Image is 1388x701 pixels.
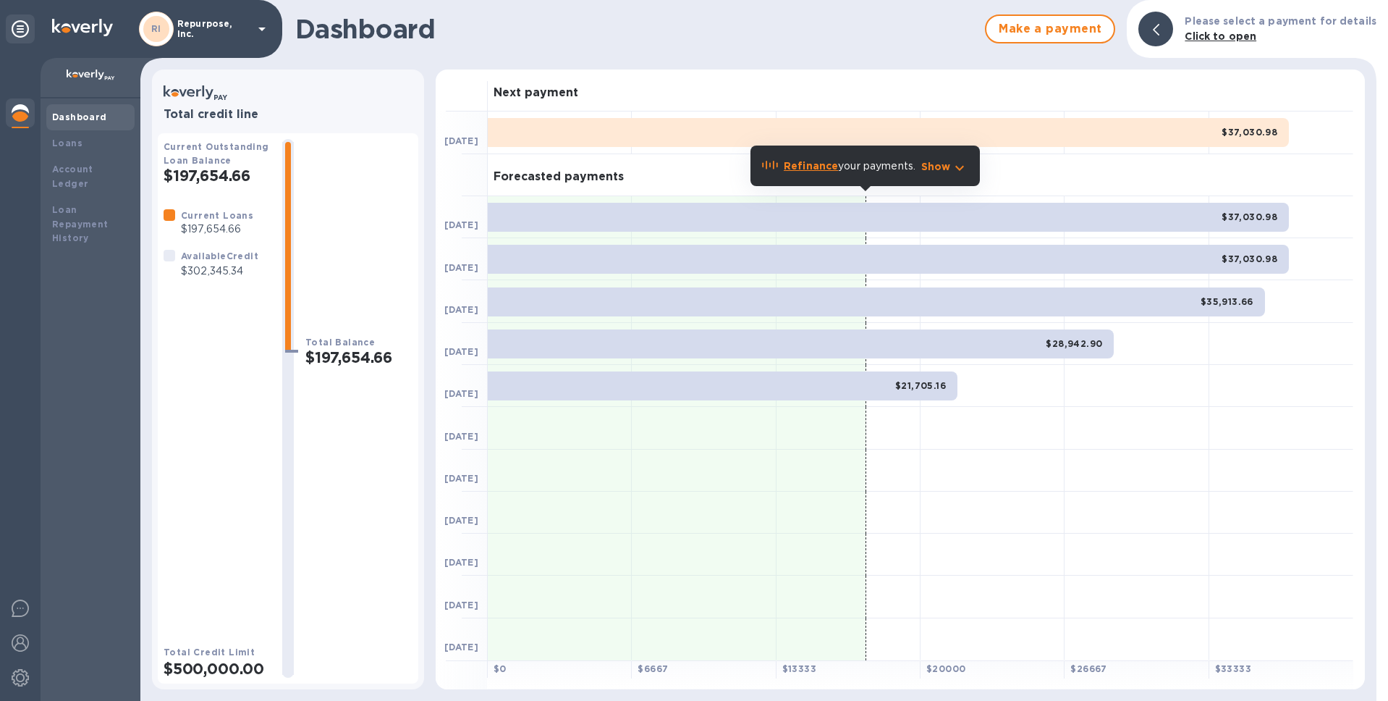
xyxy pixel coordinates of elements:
b: [DATE] [444,135,478,146]
b: Please select a payment for details [1185,15,1376,27]
b: RI [151,23,161,34]
b: [DATE] [444,473,478,484]
b: $28,942.90 [1046,338,1102,349]
p: your payments. [784,159,915,174]
b: $ 0 [494,663,507,674]
button: Show [921,159,968,174]
b: [DATE] [444,431,478,442]
b: $35,913.66 [1201,296,1253,307]
b: $37,030.98 [1222,253,1277,264]
b: $ 13333 [782,663,816,674]
h2: $197,654.66 [164,167,271,185]
b: $ 20000 [926,663,965,674]
b: Refinance [784,160,838,172]
b: $21,705.16 [895,380,946,391]
p: Repurpose, Inc. [177,19,250,39]
b: [DATE] [444,388,478,399]
b: $ 33333 [1215,663,1251,674]
img: Logo [52,19,113,36]
h3: Next payment [494,86,578,100]
h2: $500,000.00 [164,660,271,678]
b: [DATE] [444,600,478,610]
b: $ 6667 [638,663,668,674]
b: [DATE] [444,304,478,315]
b: [DATE] [444,346,478,357]
p: $197,654.66 [181,222,253,237]
h3: Forecasted payments [494,170,624,184]
h3: Total credit line [164,108,412,122]
b: [DATE] [444,642,478,652]
b: Current Loans [181,210,253,221]
b: Dashboard [52,112,107,122]
b: Available Credit [181,251,258,261]
b: Account Ledger [52,164,93,189]
b: Total Balance [305,337,375,348]
button: Make a payment [985,14,1115,43]
b: Total Credit Limit [164,647,255,658]
b: $37,030.98 [1222,127,1277,138]
b: [DATE] [444,262,478,273]
b: Current Outstanding Loan Balance [164,141,269,166]
p: $302,345.34 [181,264,258,279]
b: $ 26667 [1070,663,1106,674]
span: Make a payment [998,20,1102,38]
b: Loan Repayment History [52,204,109,244]
p: Show [921,159,951,174]
h2: $197,654.66 [305,348,412,366]
b: [DATE] [444,515,478,526]
h1: Dashboard [295,14,978,44]
b: Click to open [1185,30,1256,42]
b: $37,030.98 [1222,211,1277,222]
b: Loans [52,138,82,148]
b: [DATE] [444,557,478,568]
div: Unpin categories [6,14,35,43]
b: [DATE] [444,219,478,230]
